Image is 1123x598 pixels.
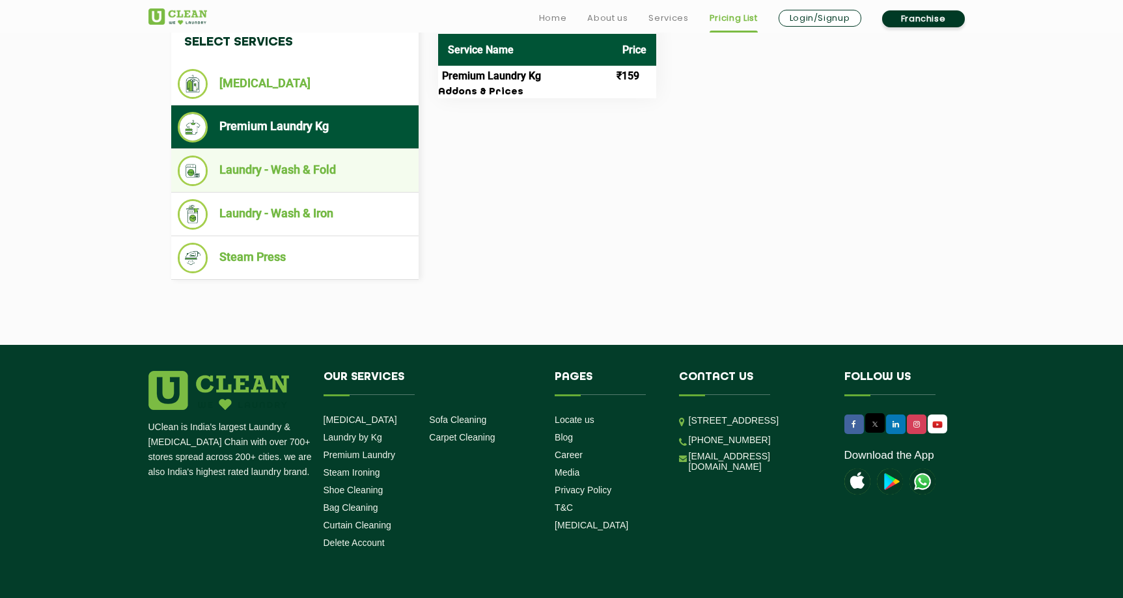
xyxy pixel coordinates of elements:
[178,243,208,273] img: Steam Press
[178,156,208,186] img: Laundry - Wash & Fold
[844,371,959,396] h4: Follow us
[438,34,613,66] th: Service Name
[438,66,613,87] td: Premium Laundry Kg
[929,418,946,431] img: UClean Laundry and Dry Cleaning
[324,502,378,513] a: Bag Cleaning
[178,243,412,273] li: Steam Press
[324,415,397,425] a: [MEDICAL_DATA]
[324,520,391,530] a: Curtain Cleaning
[689,413,825,428] p: [STREET_ADDRESS]
[844,469,870,495] img: apple-icon.png
[148,420,314,480] p: UClean is India's largest Laundry & [MEDICAL_DATA] Chain with over 700+ stores spread across 200+...
[324,432,382,442] a: Laundry by Kg
[689,435,771,445] a: [PHONE_NUMBER]
[539,10,567,26] a: Home
[555,520,628,530] a: [MEDICAL_DATA]
[148,8,207,25] img: UClean Laundry and Dry Cleaning
[555,450,583,460] a: Career
[613,34,656,66] th: Price
[178,156,412,186] li: Laundry - Wash & Fold
[648,10,688,26] a: Services
[555,485,611,495] a: Privacy Policy
[429,432,495,442] a: Carpet Cleaning
[844,449,934,462] a: Download the App
[877,469,903,495] img: playstoreicon.png
[178,69,208,99] img: Dry Cleaning
[324,371,536,396] h4: Our Services
[324,537,385,548] a: Delete Account
[909,469,936,495] img: UClean Laundry and Dry Cleaning
[178,69,412,99] li: [MEDICAL_DATA]
[148,371,289,410] img: logo.png
[324,485,383,495] a: Shoe Cleaning
[679,371,825,396] h4: Contact us
[555,371,659,396] h4: Pages
[555,432,573,442] a: Blog
[555,502,573,513] a: T&C
[689,451,825,472] a: [EMAIL_ADDRESS][DOMAIN_NAME]
[324,450,396,460] a: Premium Laundry
[178,112,208,143] img: Premium Laundry Kg
[438,87,656,98] h3: Addons & Prices
[882,10,965,27] a: Franchise
[613,66,656,87] td: ₹159
[710,10,758,26] a: Pricing List
[429,415,486,425] a: Sofa Cleaning
[178,112,412,143] li: Premium Laundry Kg
[324,467,380,478] a: Steam Ironing
[587,10,628,26] a: About us
[555,415,594,425] a: Locate us
[178,199,412,230] li: Laundry - Wash & Iron
[178,199,208,230] img: Laundry - Wash & Iron
[171,22,419,62] h4: Select Services
[555,467,579,478] a: Media
[779,10,861,27] a: Login/Signup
